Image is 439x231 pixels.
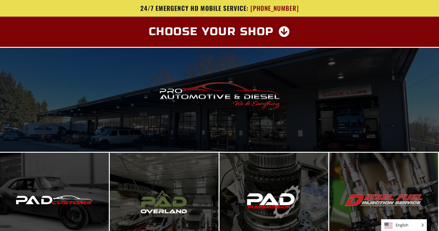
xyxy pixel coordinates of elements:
[140,3,249,13] span: 24/7 Emergency HD Mobile Service:
[42,5,397,12] a: 24/7 Emergency HD Mobile Service: [PHONE_NUMBER]
[250,5,299,12] span: [PHONE_NUMBER]
[381,219,427,231] aside: Language selected: English
[142,23,298,41] a: Choose Your Shop
[381,220,427,231] span: English
[149,26,274,37] span: Choose Your Shop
